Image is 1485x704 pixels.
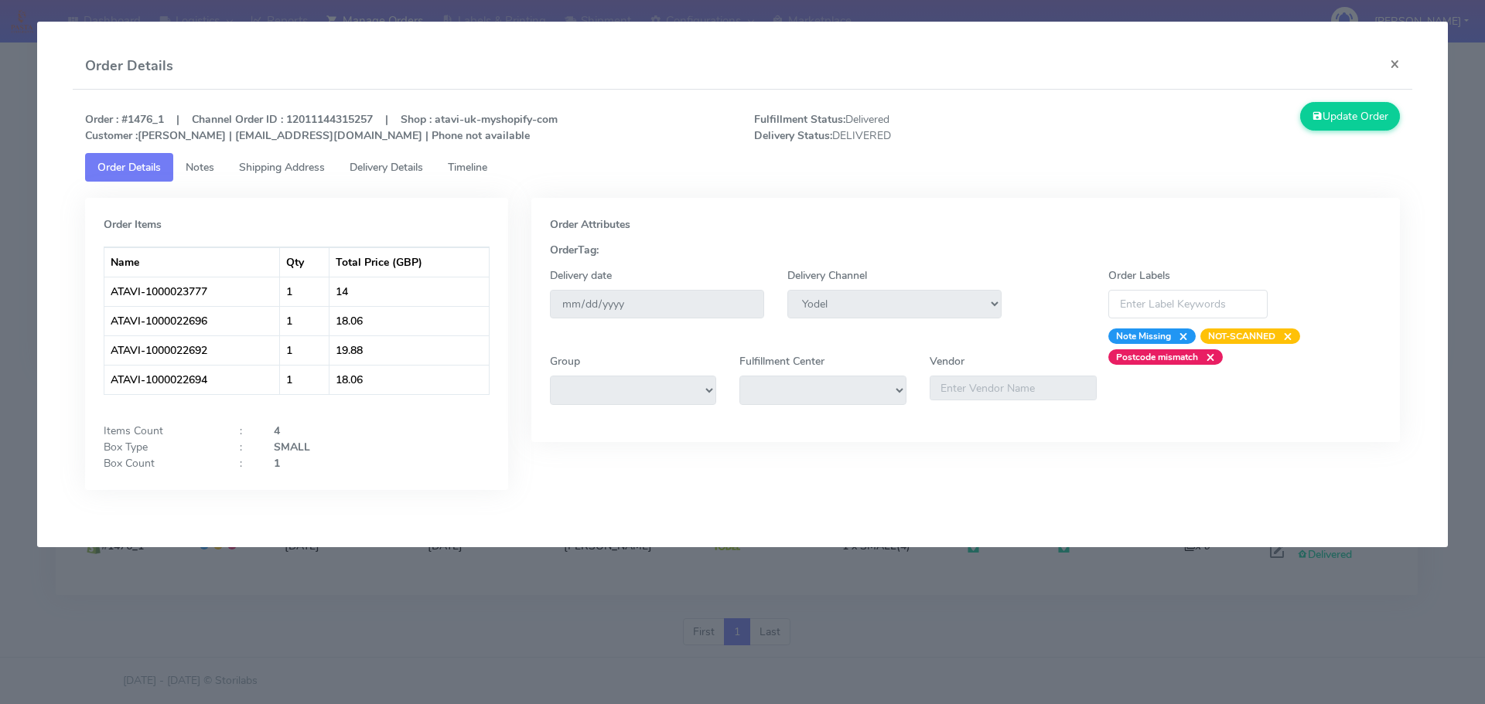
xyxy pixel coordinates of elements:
[228,455,262,471] div: :
[1300,102,1401,131] button: Update Order
[1108,267,1170,284] label: Order Labels
[1108,290,1268,318] input: Enter Label Keywords
[1198,349,1215,365] span: ×
[1116,330,1171,342] strong: Note Missing
[787,267,867,284] label: Delivery Channel
[85,153,1401,182] ul: Tabs
[754,128,832,143] strong: Delivery Status:
[1275,328,1292,344] span: ×
[280,277,329,306] td: 1
[280,365,329,394] td: 1
[350,160,423,175] span: Delivery Details
[280,247,329,277] th: Qty
[329,335,488,365] td: 19.88
[550,217,630,232] strong: Order Attributes
[104,365,281,394] td: ATAVI-1000022694
[550,267,612,284] label: Delivery date
[754,112,845,127] strong: Fulfillment Status:
[274,456,280,471] strong: 1
[186,160,214,175] span: Notes
[104,335,281,365] td: ATAVI-1000022692
[274,423,280,438] strong: 4
[92,439,228,455] div: Box Type
[329,277,488,306] td: 14
[550,353,580,369] label: Group
[448,160,487,175] span: Timeline
[274,440,310,454] strong: SMALL
[97,160,161,175] span: Order Details
[228,439,262,455] div: :
[228,423,262,439] div: :
[85,128,138,143] strong: Customer :
[739,353,824,369] label: Fulfillment Center
[1116,351,1198,363] strong: Postcode mismatch
[92,423,228,439] div: Items Count
[930,353,964,369] label: Vendor
[92,455,228,471] div: Box Count
[329,247,488,277] th: Total Price (GBP)
[104,247,281,277] th: Name
[85,112,558,143] strong: Order : #1476_1 | Channel Order ID : 12011144315257 | Shop : atavi-uk-myshopify-com [PERSON_NAME]...
[1208,330,1275,342] strong: NOT-SCANNED
[329,306,488,335] td: 18.06
[104,306,281,335] td: ATAVI-1000022696
[329,365,488,394] td: 18.06
[280,335,329,365] td: 1
[239,160,325,175] span: Shipping Address
[930,376,1097,400] input: Enter Vendor Name
[1377,43,1412,84] button: Close
[104,217,162,232] strong: Order Items
[742,111,1077,144] span: Delivered DELIVERED
[1171,328,1188,344] span: ×
[104,277,281,306] td: ATAVI-1000023777
[550,243,599,257] strong: OrderTag:
[85,56,173,77] h4: Order Details
[280,306,329,335] td: 1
